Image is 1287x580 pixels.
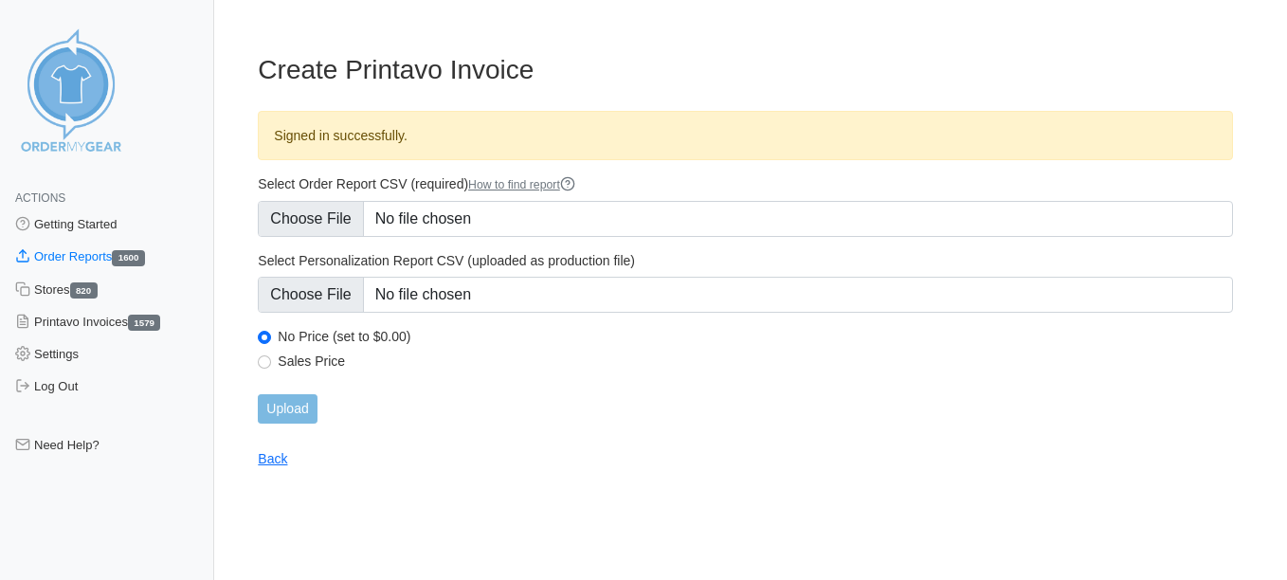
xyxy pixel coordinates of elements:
input: Upload [258,394,317,424]
label: Select Personalization Report CSV (uploaded as production file) [258,252,1233,269]
span: 1579 [128,315,160,331]
label: Sales Price [278,353,1233,370]
label: No Price (set to $0.00) [278,328,1233,345]
span: Actions [15,191,65,205]
span: 820 [70,282,98,299]
label: Select Order Report CSV (required) [258,175,1233,193]
div: Signed in successfully. [258,111,1233,160]
h3: Create Printavo Invoice [258,54,1233,86]
a: Back [258,451,287,466]
a: How to find report [468,178,575,191]
span: 1600 [112,250,144,266]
